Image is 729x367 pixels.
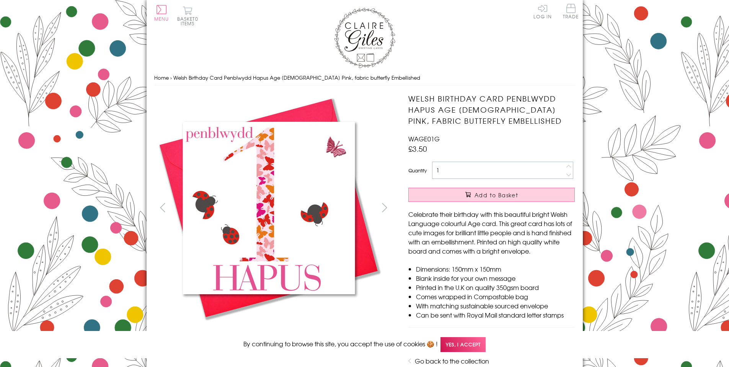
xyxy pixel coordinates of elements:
span: Welsh Birthday Card Penblwydd Hapus Age [DEMOGRAPHIC_DATA] Pink, fabric butterfly Embellished [173,74,420,81]
li: With matching sustainable sourced envelope [416,301,575,310]
span: 0 items [181,15,198,27]
span: Menu [154,15,169,22]
span: WAGE01G [408,134,440,143]
span: Add to Basket [475,191,518,199]
li: Can be sent with Royal Mail standard letter stamps [416,310,575,319]
li: Comes wrapped in Compostable bag [416,292,575,301]
li: Printed in the U.K on quality 350gsm board [416,283,575,292]
span: £3.50 [408,143,427,154]
a: Go back to the collection [415,356,489,365]
span: Trade [563,4,579,19]
li: Blank inside for your own message [416,274,575,283]
img: Claire Giles Greetings Cards [334,8,395,68]
button: next [376,199,393,216]
a: Log In [533,4,552,19]
a: Trade [563,4,579,20]
span: Yes, I accept [440,337,486,352]
p: Celebrate their birthday with this beautiful bright Welsh Language colourful Age card. This great... [408,210,575,256]
button: Add to Basket [408,188,575,202]
button: Menu [154,5,169,21]
a: Home [154,74,169,81]
button: Basket0 items [177,6,198,26]
h1: Welsh Birthday Card Penblwydd Hapus Age [DEMOGRAPHIC_DATA] Pink, fabric butterfly Embellished [408,93,575,126]
img: Welsh Birthday Card Penblwydd Hapus Age 1 Pink, fabric butterfly Embellished [154,93,384,323]
button: prev [154,199,171,216]
li: Dimensions: 150mm x 150mm [416,264,575,274]
span: › [170,74,172,81]
label: Quantity [408,167,427,174]
nav: breadcrumbs [154,70,575,86]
